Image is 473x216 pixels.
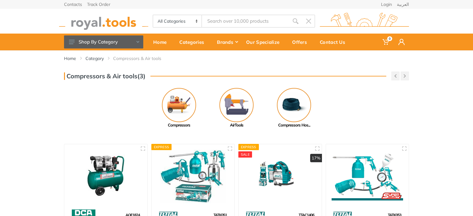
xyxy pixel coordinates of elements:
[70,150,142,204] img: Royal Tools - Oil-free mute air compressor
[151,144,172,150] div: Express
[213,35,242,48] div: Brands
[64,2,82,7] a: Contacts
[64,55,409,62] nav: breadcrumb
[175,35,213,48] div: Categories
[238,144,259,150] div: Express
[85,55,104,62] a: Category
[381,2,392,7] a: Login
[265,122,323,128] div: Compressors Hos...
[332,150,403,204] img: Royal Tools - Air Tools 5pcs Set
[387,36,392,41] span: 0
[202,15,289,28] input: Site search
[64,72,145,80] h3: Compressors & Air tools(3)
[87,2,110,7] a: Track Order
[175,34,213,50] a: Categories
[288,35,315,48] div: Offers
[397,2,409,7] a: العربية
[162,88,196,122] img: Royal - Compressors
[242,34,288,50] a: Our Specialize
[150,122,208,128] div: Compressors
[310,154,322,163] div: 17%
[242,35,288,48] div: Our Specialize
[244,150,316,204] img: Royal Tools - Auto air compressor 10 bar
[265,88,323,128] a: Compressors Hos...
[238,151,252,158] div: SALE
[149,34,175,50] a: Home
[64,35,143,48] button: Shop By Category
[157,150,229,204] img: Royal Tools - Air Tools 5pcs Set
[149,35,175,48] div: Home
[320,13,409,30] img: royal.tools Logo
[59,13,148,30] img: royal.tools Logo
[288,34,315,50] a: Offers
[315,35,354,48] div: Contact Us
[208,122,265,128] div: AirTools
[150,88,208,128] a: Compressors
[208,88,265,128] a: AirTools
[277,88,311,122] img: Royal - Compressors Hose & Fitting
[113,55,171,62] li: Compressors & Air tools
[219,88,254,122] img: Royal - AirTools
[153,15,202,27] select: Category
[378,34,394,50] a: 0
[64,55,76,62] a: Home
[315,34,354,50] a: Contact Us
